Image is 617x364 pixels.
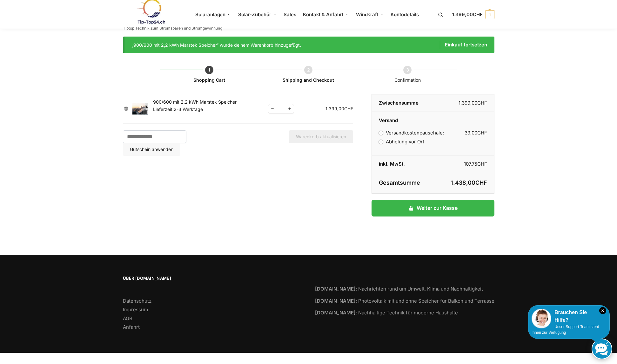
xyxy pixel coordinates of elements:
strong: [DOMAIN_NAME] [315,286,356,292]
img: Customer service [532,309,551,328]
th: Zwischensumme [372,94,433,112]
span: 1 [486,10,494,19]
span: Unser Support-Team steht Ihnen zur Verfügung [532,325,599,335]
span: CHF [477,161,487,167]
a: 1.399,00CHF 1 [452,5,494,24]
span: Über [DOMAIN_NAME] [123,275,302,282]
span: Kontakt & Anfahrt [303,11,343,17]
span: Sales [284,11,296,17]
bdi: 1.399,00 [325,106,353,111]
a: Datenschutz [123,298,151,304]
input: Produktmenge [277,105,285,113]
span: CHF [475,179,487,186]
span: 1.399,00 [452,11,483,17]
a: [DOMAIN_NAME]: Nachrichten rund um Umwelt, Klima und Nachhaltigkeit [315,286,483,292]
a: Impressum [123,306,148,312]
span: 2-3 Werktage [174,106,203,112]
strong: [DOMAIN_NAME] [315,298,356,304]
a: AGB [123,315,132,321]
span: CHF [477,100,487,106]
bdi: 39,00 [465,130,487,136]
a: Shipping and Checkout [283,77,334,83]
th: Gesamtsumme [372,173,433,194]
strong: [DOMAIN_NAME] [315,310,356,316]
label: Abholung vor Ort [379,139,424,145]
a: 900/600 mit 2,2 kWh Marstek Speicher [153,99,237,105]
span: Solar-Zubehör [238,11,271,17]
a: Shopping Cart [193,77,225,83]
a: Kontakt & Anfahrt [300,0,352,29]
a: Einkauf fortsetzen [440,41,487,49]
span: Windkraft [356,11,378,17]
img: Warenkorb 1 [132,103,148,115]
button: Gutschein anwenden [123,143,180,156]
bdi: 107,75 [464,161,487,167]
bdi: 1.399,00 [459,100,487,106]
a: Windkraft [353,0,387,29]
label: Versandkostenpauschale: [379,130,444,136]
a: Kontodetails [388,0,421,29]
span: Increase quantity [285,105,294,113]
button: Warenkorb aktualisieren [289,130,353,143]
th: inkl. MwSt. [372,155,433,173]
bdi: 1.438,00 [451,179,487,186]
a: [DOMAIN_NAME]: Photovoltaik mit und ohne Speicher für Balkon und Terrasse [315,298,494,304]
span: Kontodetails [391,11,419,17]
i: Schließen [599,307,606,314]
a: 900/600 mit 2,2 kWh Marstek Speicher aus dem Warenkorb entfernen [123,106,129,111]
p: Tiptop Technik zum Stromsparen und Stromgewinnung [123,26,222,30]
div: „900/600 mit 2,2 kWh Marstek Speicher“ wurde deinem Warenkorb hinzugefügt. [131,41,487,49]
span: CHF [344,106,353,111]
div: Brauchen Sie Hilfe? [532,309,606,324]
a: Anfahrt [123,324,140,330]
span: CHF [477,130,487,136]
a: Weiter zur Kasse [372,200,494,216]
span: CHF [473,11,483,17]
span: Reduce quantity [268,105,277,113]
span: Lieferzeit: [153,106,203,112]
a: [DOMAIN_NAME]: Nachhaltige Technik für moderne Haushalte [315,310,458,316]
th: Versand [372,112,494,124]
a: Solar-Zubehör [236,0,279,29]
a: Sales [281,0,299,29]
span: Confirmation [394,77,421,83]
